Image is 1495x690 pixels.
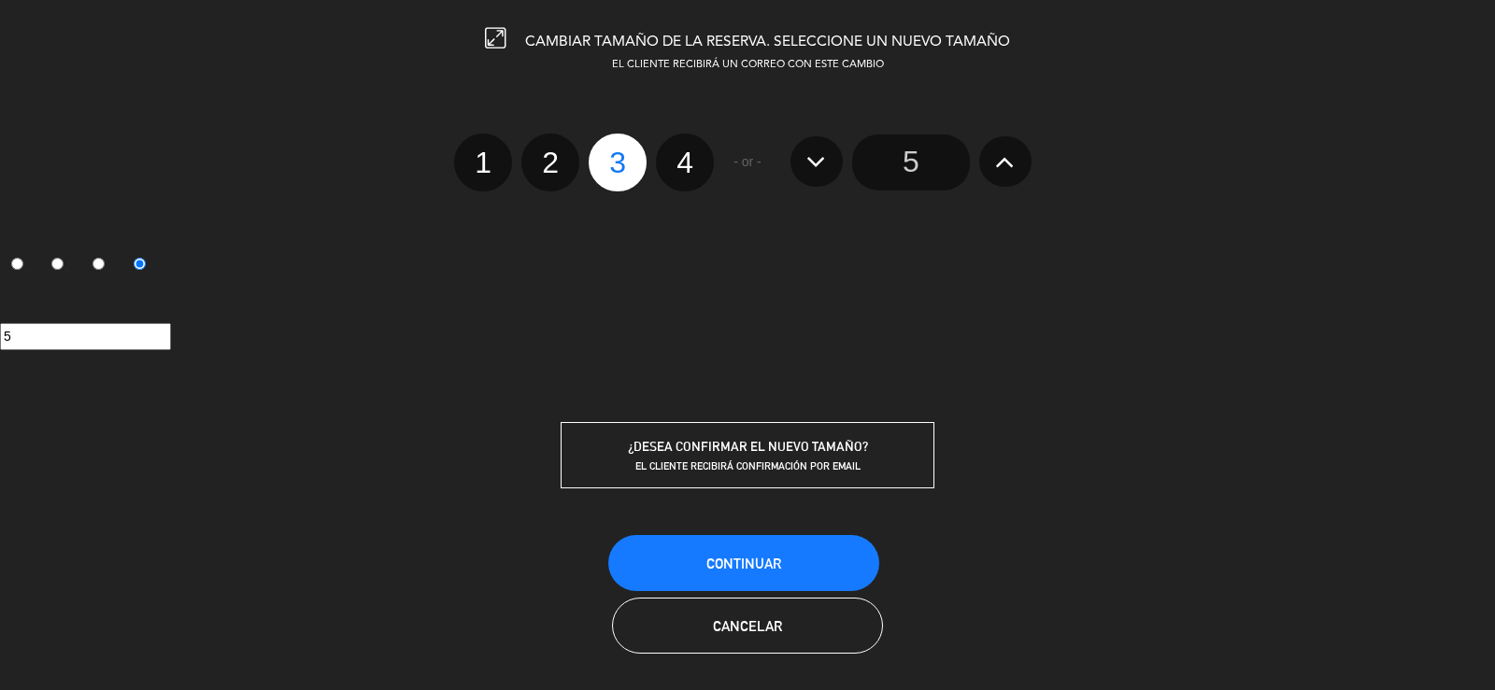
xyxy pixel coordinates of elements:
[521,134,579,191] label: 2
[122,250,164,282] label: 4
[612,598,883,654] button: Cancelar
[608,535,879,591] button: Continuar
[733,151,762,173] span: - or -
[454,134,512,191] label: 1
[628,439,868,454] span: ¿DESEA CONFIRMAR EL NUEVO TAMAÑO?
[525,35,1010,49] span: CAMBIAR TAMAÑO DE LA RESERVA. SELECCIONE UN NUEVO TAMAÑO
[713,618,782,634] span: Cancelar
[706,556,781,571] span: Continuar
[589,134,647,191] label: 3
[134,258,146,270] input: 4
[635,459,861,472] span: EL CLIENTE RECIBIRÁ CONFIRMACIÓN POR EMAIL
[656,134,714,191] label: 4
[612,60,884,70] span: EL CLIENTE RECIBIRÁ UN CORREO CON ESTE CAMBIO
[93,258,105,270] input: 3
[41,250,82,282] label: 2
[11,258,23,270] input: 1
[82,250,123,282] label: 3
[51,258,64,270] input: 2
